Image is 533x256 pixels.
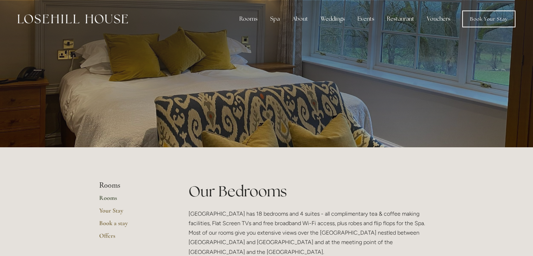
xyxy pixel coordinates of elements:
[18,14,128,23] img: Losehill House
[99,181,166,190] li: Rooms
[234,12,263,26] div: Rooms
[421,12,456,26] a: Vouchers
[315,12,350,26] div: Weddings
[265,12,285,26] div: Spa
[462,11,515,27] a: Book Your Stay
[99,232,166,244] a: Offers
[381,12,420,26] div: Restaurant
[99,194,166,207] a: Rooms
[99,219,166,232] a: Book a stay
[99,207,166,219] a: Your Stay
[352,12,380,26] div: Events
[189,181,434,202] h1: Our Bedrooms
[287,12,314,26] div: About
